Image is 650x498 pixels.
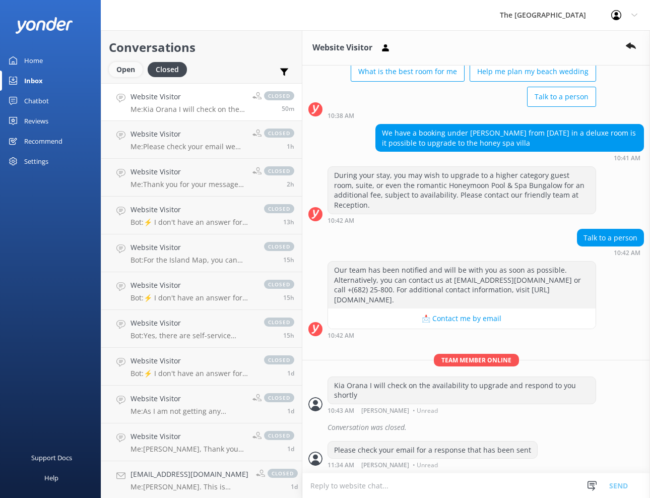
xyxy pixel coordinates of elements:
h4: Website Visitor [131,318,254,329]
span: • Unread [413,462,438,468]
div: Reviews [24,111,48,131]
strong: 10:38 AM [328,113,354,119]
span: closed [264,280,294,289]
span: [PERSON_NAME] [361,408,409,414]
a: Website VisitorMe:[PERSON_NAME], Thank you for your inquiry about Moko Kids Club. Our Moko Kids C... [101,423,302,461]
span: closed [264,166,294,175]
h3: Website Visitor [312,41,372,54]
strong: 10:42 AM [614,250,640,256]
a: Website VisitorMe:Please check your email we have responded to your queryclosed1h [101,121,302,159]
span: closed [264,204,294,213]
p: Me: Thank you for your message after checking our booking engine via our website the only room ty... [131,180,245,189]
strong: 10:43 AM [328,408,354,414]
div: During your stay, you may wish to upgrade to a higher category guest room, suite, or even the rom... [328,167,596,213]
span: Sep 21 2025 09:56pm (UTC -10:00) Pacific/Honolulu [283,293,294,302]
a: Open [109,64,148,75]
strong: 10:42 AM [328,218,354,224]
p: Bot: Yes, there are self-service laundry facilities available with token-operated washing, drying... [131,331,254,340]
span: Sep 21 2025 11:45pm (UTC -10:00) Pacific/Honolulu [283,218,294,226]
h4: Website Visitor [131,431,245,442]
p: Bot: ⚡ I don't have an answer for that in my knowledge base. Please try and rephrase your questio... [131,369,254,378]
div: Sep 22 2025 12:41pm (UTC -10:00) Pacific/Honolulu [375,154,644,161]
h4: [EMAIL_ADDRESS][DOMAIN_NAME] [131,469,248,480]
div: Recommend [24,131,62,151]
div: Sep 22 2025 12:43pm (UTC -10:00) Pacific/Honolulu [328,407,596,414]
img: yonder-white-logo.png [15,17,73,34]
a: Website VisitorBot:⚡ I don't have an answer for that in my knowledge base. Please try and rephras... [101,197,302,234]
h4: Website Visitor [131,280,254,291]
p: Me: [PERSON_NAME], Thank you for your inquiry about Moko Kids Club. Our Moko Kids Club (ages [DEM... [131,445,245,454]
div: Home [24,50,43,71]
div: Sep 22 2025 12:42pm (UTC -10:00) Pacific/Honolulu [328,217,596,224]
strong: 10:41 AM [614,155,640,161]
button: Help me plan my beach wedding [470,61,596,82]
span: Sep 21 2025 08:49am (UTC -10:00) Pacific/Honolulu [287,407,294,415]
strong: 11:34 AM [328,462,354,468]
button: What is the best room for me [351,61,465,82]
a: Website VisitorMe:Kia Orana I will check on the availability to upgrade and respond to you shortl... [101,83,302,121]
span: closed [264,129,294,138]
span: closed [264,431,294,440]
div: Talk to a person [577,229,643,246]
span: Sep 21 2025 09:47pm (UTC -10:00) Pacific/Honolulu [283,331,294,340]
p: Bot: For the Island Map, you can visit: [URL][DOMAIN_NAME]. For the resort map, go to [URL][DOMAI... [131,256,254,265]
span: Sep 21 2025 12:50am (UTC -10:00) Pacific/Honolulu [287,445,294,453]
h4: Website Visitor [131,166,245,177]
span: Sep 22 2025 11:10am (UTC -10:00) Pacific/Honolulu [287,180,294,189]
span: closed [264,318,294,327]
p: Me: Kia Orana I will check on the availability to upgrade and respond to you shortly [131,105,245,114]
button: 📩 Contact me by email [328,308,596,329]
p: Me: [PERSON_NAME]. This is [PERSON_NAME] form the reservation. I will send you an email in a few.... [131,482,248,491]
span: closed [264,393,294,402]
span: closed [264,242,294,251]
a: Closed [148,64,192,75]
h4: Website Visitor [131,355,254,366]
span: Sep 20 2025 09:23pm (UTC -10:00) Pacific/Honolulu [291,482,298,491]
div: Closed [148,62,187,77]
a: Website VisitorMe:As I am not getting any response, I will now close this chat box. Please feel f... [101,386,302,423]
h2: Conversations [109,38,294,57]
div: Support Docs [31,448,72,468]
span: closed [264,355,294,364]
div: Inbox [24,71,43,91]
div: Chatbot [24,91,49,111]
a: Website VisitorBot:⚡ I don't have an answer for that in my knowledge base. Please try and rephras... [101,272,302,310]
a: Website VisitorBot:⚡ I don't have an answer for that in my knowledge base. Please try and rephras... [101,348,302,386]
span: [PERSON_NAME] [361,462,409,468]
p: Me: As I am not getting any response, I will now close this chat box. Please feel free to reach o... [131,407,245,416]
a: Website VisitorMe:Thank you for your message after checking our booking engine via our website th... [101,159,302,197]
h4: Website Visitor [131,129,245,140]
p: Me: Please check your email we have responded to your query [131,142,245,151]
div: 2025-09-22T23:33:47.017 [308,419,644,436]
div: Sep 22 2025 12:42pm (UTC -10:00) Pacific/Honolulu [328,332,596,339]
span: • Unread [413,408,438,414]
div: Sep 22 2025 12:38pm (UTC -10:00) Pacific/Honolulu [328,112,596,119]
div: Sep 22 2025 01:34pm (UTC -10:00) Pacific/Honolulu [328,461,538,468]
h4: Website Visitor [131,242,254,253]
p: Bot: ⚡ I don't have an answer for that in my knowledge base. Please try and rephrase your questio... [131,218,254,227]
p: Bot: ⚡ I don't have an answer for that in my knowledge base. Please try and rephrase your questio... [131,293,254,302]
span: closed [268,469,298,478]
span: Sep 22 2025 11:58am (UTC -10:00) Pacific/Honolulu [287,142,294,151]
span: closed [264,91,294,100]
div: Our team has been notified and will be with you as soon as possible. Alternatively, you can conta... [328,262,596,308]
a: Website VisitorBot:Yes, there are self-service laundry facilities available with token-operated w... [101,310,302,348]
div: Open [109,62,143,77]
div: Kia Orana I will check on the availability to upgrade and respond to you shortly [328,377,596,404]
div: Please check your email for a response that has been sent [328,442,537,459]
div: Help [44,468,58,488]
button: Talk to a person [527,87,596,107]
span: Team member online [434,354,519,366]
span: Sep 21 2025 11:16am (UTC -10:00) Pacific/Honolulu [287,369,294,378]
span: Sep 22 2025 12:43pm (UTC -10:00) Pacific/Honolulu [282,104,294,113]
a: Website VisitorBot:For the Island Map, you can visit: [URL][DOMAIN_NAME]. For the resort map, go ... [101,234,302,272]
h4: Website Visitor [131,204,254,215]
h4: Website Visitor [131,91,245,102]
div: We have a booking under [PERSON_NAME] from [DATE] in a deluxe room is it possible to upgrade to t... [376,125,643,151]
div: Conversation was closed. [328,419,644,436]
strong: 10:42 AM [328,333,354,339]
div: Settings [24,151,48,171]
h4: Website Visitor [131,393,245,404]
div: Sep 22 2025 12:42pm (UTC -10:00) Pacific/Honolulu [577,249,644,256]
span: Sep 21 2025 10:29pm (UTC -10:00) Pacific/Honolulu [283,256,294,264]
